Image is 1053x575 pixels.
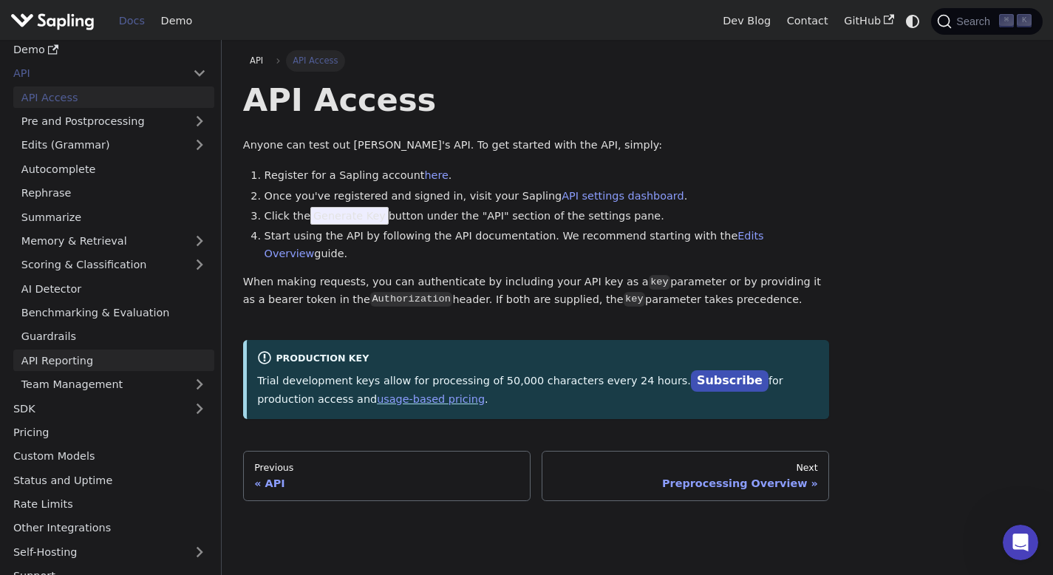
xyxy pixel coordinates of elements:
a: Dev Blog [715,10,778,33]
a: Memory & Retrieval [13,231,214,252]
a: Rate Limits [5,494,214,515]
a: Demo [153,10,200,33]
a: AI Detector [13,278,214,299]
kbd: K [1017,14,1032,27]
div: Production Key [257,350,819,368]
code: key [624,292,645,307]
div: API [254,477,519,490]
a: API settings dashboard [562,190,684,202]
h1: API Access [243,80,829,120]
iframe: Intercom live chat [1003,525,1038,560]
div: Previous [254,462,519,474]
a: Status and Uptime [5,469,214,491]
button: Collapse sidebar category 'API' [185,63,214,84]
li: Register for a Sapling account . [265,167,830,185]
a: Pricing [5,422,214,443]
img: Sapling.ai [10,10,95,32]
a: here [424,169,448,181]
a: Edits (Grammar) [13,135,214,156]
div: Preprocessing Overview [553,477,818,490]
span: API Access [286,50,345,71]
div: Next [553,462,818,474]
a: Docs [111,10,153,33]
button: Switch between dark and light mode (currently system mode) [902,10,924,32]
a: SDK [5,398,185,419]
a: Rephrase [13,183,214,204]
li: Click the button under the "API" section of the settings pane. [265,208,830,225]
a: Autocomplete [13,158,214,180]
code: key [649,275,670,290]
p: When making requests, you can authenticate by including your API key as a parameter or by providi... [243,273,829,309]
a: Guardrails [13,326,214,347]
a: Custom Models [5,446,214,467]
a: Contact [779,10,836,33]
nav: Breadcrumbs [243,50,829,71]
a: Subscribe [691,370,769,392]
a: API [243,50,270,71]
kbd: ⌘ [999,14,1014,27]
button: Expand sidebar category 'SDK' [185,398,214,419]
a: API [5,63,185,84]
span: Generate Key [310,207,389,225]
a: GitHub [836,10,902,33]
p: Anyone can test out [PERSON_NAME]'s API. To get started with the API, simply: [243,137,829,154]
button: Search (Command+K) [931,8,1042,35]
li: Start using the API by following the API documentation. We recommend starting with the guide. [265,228,830,263]
nav: Docs pages [243,451,829,501]
a: Benchmarking & Evaluation [13,302,214,324]
a: Scoring & Classification [13,254,214,276]
a: Self-Hosting [5,541,214,562]
a: API Access [13,86,214,108]
a: Pre and Postprocessing [13,111,214,132]
a: Sapling.ai [10,10,100,32]
a: API Reporting [13,350,214,371]
a: Demo [5,39,214,61]
li: Once you've registered and signed in, visit your Sapling . [265,188,830,205]
span: Search [952,16,999,27]
code: Authorization [370,292,452,307]
a: NextPreprocessing Overview [542,451,829,501]
a: Team Management [13,374,214,395]
a: usage-based pricing [377,393,485,405]
a: Other Integrations [5,517,214,539]
a: PreviousAPI [243,451,531,501]
p: Trial development keys allow for processing of 50,000 characters every 24 hours. for production a... [257,371,819,408]
a: Summarize [13,206,214,228]
span: API [250,55,263,66]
